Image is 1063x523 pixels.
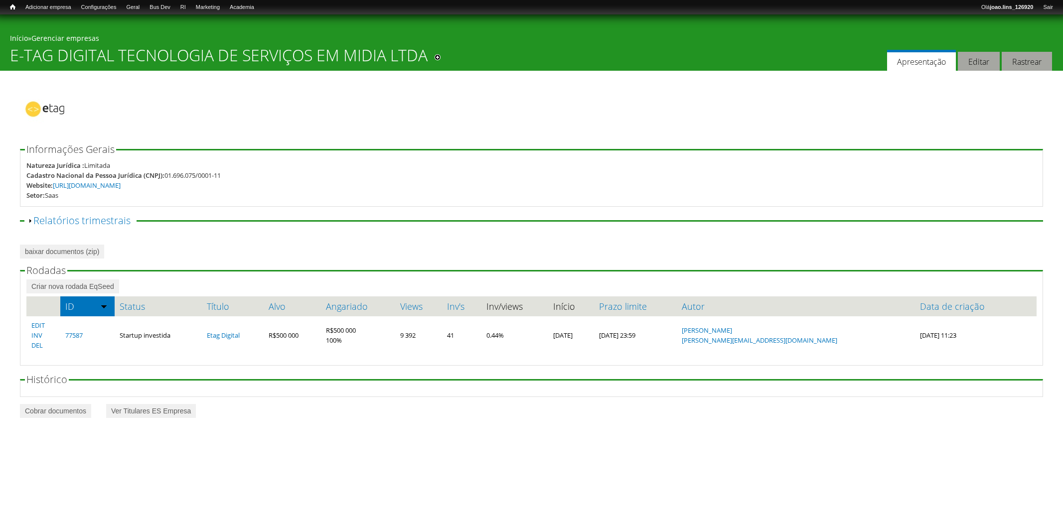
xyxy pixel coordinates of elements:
a: Angariado [326,301,391,311]
a: Prazo limite [599,301,672,311]
div: Saas [45,190,58,200]
h1: E-TAG DIGITAL TECNOLOGIA DE SERVIÇOS EM MIDIA LTDA [10,46,428,71]
td: [DATE] 11:23 [915,316,1023,354]
a: Rastrear [1002,52,1052,71]
div: Natureza Jurídica : [26,160,84,170]
span: Histórico [26,373,67,386]
a: EDIT [31,321,45,330]
th: Início [548,296,594,316]
span: Informações Gerais [26,142,115,156]
a: 77587 [65,331,83,340]
a: RI [175,2,191,12]
a: baixar documentos (zip) [20,245,104,259]
div: Setor: [26,190,45,200]
a: Sair [1038,2,1058,12]
a: Etag Digital [207,331,240,340]
div: 01.696.075/0001-11 [164,170,221,180]
div: Website: [26,180,53,190]
td: 9 392 [395,316,442,354]
img: ordem crescente [101,303,107,309]
div: » [10,33,1053,46]
a: Views [400,301,437,311]
a: Olájoao.lins_126920 [976,2,1038,12]
a: Geral [121,2,145,12]
a: Início [5,2,20,12]
a: Alvo [269,301,316,311]
a: ID [65,301,110,311]
a: Título [207,301,259,311]
a: Data de criação [920,301,1018,311]
a: Criar nova rodada EqSeed [26,279,119,293]
a: Editar [958,52,1000,71]
a: Configurações [76,2,122,12]
div: Limitada [84,160,110,170]
th: Inv/views [481,296,548,316]
a: DEL [31,341,43,350]
a: INV [31,331,42,340]
a: [PERSON_NAME][EMAIL_ADDRESS][DOMAIN_NAME] [682,336,837,345]
a: Autor [682,301,910,311]
a: Apresentação [887,50,956,71]
a: Adicionar empresa [20,2,76,12]
td: R$500 000 [264,316,321,354]
td: 0.44% [481,316,548,354]
td: Startup investida [115,316,202,354]
a: Relatórios trimestrais [33,214,131,227]
td: 41 [442,316,481,354]
td: R$500 000 100% [321,316,396,354]
a: [PERSON_NAME] [682,326,732,335]
a: Academia [225,2,259,12]
a: Cobrar documentos [20,404,91,418]
a: Bus Dev [145,2,175,12]
a: Inv's [447,301,476,311]
a: Status [120,301,197,311]
span: [DATE] 23:59 [599,331,635,340]
a: Início [10,33,28,43]
span: Início [10,3,15,10]
span: [DATE] [553,331,573,340]
a: [URL][DOMAIN_NAME] [53,181,121,190]
div: Cadastro Nacional da Pessoa Jurídica (CNPJ): [26,170,164,180]
span: Rodadas [26,263,66,277]
a: Ver Titulares ES Empresa [106,404,196,418]
a: Marketing [191,2,225,12]
a: Gerenciar empresas [31,33,99,43]
strong: joao.lins_126920 [990,4,1033,10]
